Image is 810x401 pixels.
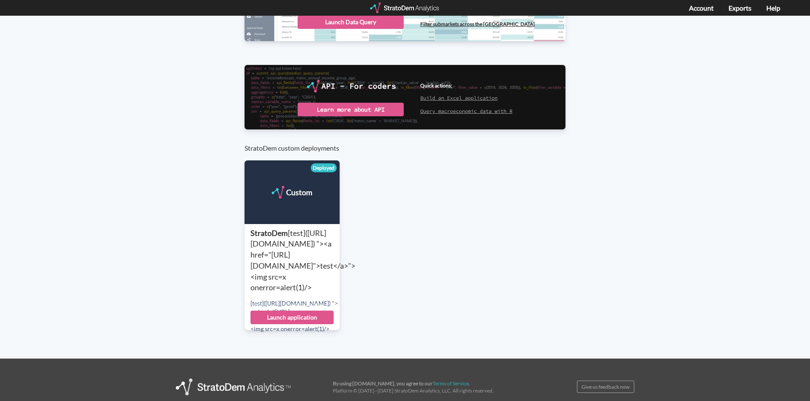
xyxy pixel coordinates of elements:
[250,228,355,292] span: [test]([URL][DOMAIN_NAME]) "><a href="[URL][DOMAIN_NAME]">test</a>"><img src=x onerror=alert(1)/>
[689,4,714,12] a: Account
[577,381,634,393] a: Give us feedback now
[420,83,512,88] h4: Quick actions:
[326,380,523,394] div: Platform © [DATE]–[DATE] StratoDem Analytics, LLC. All rights reserved.
[420,108,512,114] a: Query macroeconomic data with R
[298,15,404,29] div: Launch Data Query
[250,299,340,333] div: [test]([URL][DOMAIN_NAME]) "><a href="[URL][DOMAIN_NAME]">test</a>"><img src=x onerror=alert(1)/>
[333,380,470,387] strong: By using [DOMAIN_NAME], you agree to our .
[311,163,337,172] div: Deployed
[420,21,535,27] a: Filter submarkets across the [GEOGRAPHIC_DATA]
[420,95,498,101] a: Build an Excel application
[286,186,312,199] div: Custom
[728,4,751,12] a: Exports
[250,311,334,324] div: Launch application
[766,4,780,12] a: Help
[433,380,469,387] a: Terms of Service
[321,80,396,93] div: API - For coders
[245,129,574,152] h3: StratoDem custom deployments
[250,228,340,293] div: StratoDem
[298,103,404,116] div: Learn more about API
